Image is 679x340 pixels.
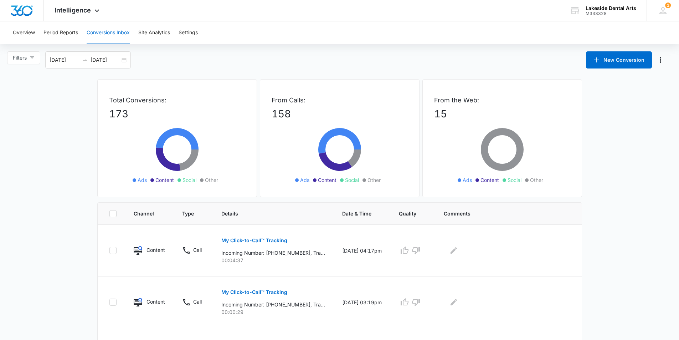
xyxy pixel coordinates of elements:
[7,51,40,64] button: Filters
[318,176,336,184] span: Content
[179,21,198,44] button: Settings
[13,54,27,62] span: Filters
[91,56,120,64] input: End date
[43,21,78,44] button: Period Reports
[221,284,287,301] button: My Click-to-Call™ Tracking
[655,54,666,66] button: Manage Numbers
[182,176,196,184] span: Social
[55,6,91,14] span: Intelligence
[221,301,325,308] p: Incoming Number: [PHONE_NUMBER], Tracking Number: [PHONE_NUMBER], Ring To: [PHONE_NUMBER], Caller...
[334,276,390,328] td: [DATE] 03:19pm
[586,51,652,68] button: New Conversion
[480,176,499,184] span: Content
[205,176,218,184] span: Other
[434,95,570,105] p: From the Web:
[586,11,636,16] div: account id
[221,290,287,295] p: My Click-to-Call™ Tracking
[367,176,381,184] span: Other
[146,246,165,254] p: Content
[463,176,472,184] span: Ads
[87,21,130,44] button: Conversions Inbox
[272,106,408,121] p: 158
[342,210,371,217] span: Date & Time
[448,296,459,308] button: Edit Comments
[82,57,88,63] span: to
[193,246,202,254] p: Call
[221,232,287,249] button: My Click-to-Call™ Tracking
[221,238,287,243] p: My Click-to-Call™ Tracking
[434,106,570,121] p: 15
[82,57,88,63] span: swap-right
[50,56,79,64] input: Start date
[138,21,170,44] button: Site Analytics
[300,176,309,184] span: Ads
[221,308,325,316] p: 00:00:29
[13,21,35,44] button: Overview
[182,210,194,217] span: Type
[345,176,359,184] span: Social
[221,210,315,217] span: Details
[586,5,636,11] div: account name
[109,106,245,121] p: 173
[221,257,325,264] p: 00:04:37
[134,210,155,217] span: Channel
[272,95,408,105] p: From Calls:
[221,249,325,257] p: Incoming Number: [PHONE_NUMBER], Tracking Number: [PHONE_NUMBER], Ring To: [PHONE_NUMBER], Caller...
[399,210,416,217] span: Quality
[530,176,543,184] span: Other
[138,176,147,184] span: Ads
[665,2,671,8] div: notifications count
[109,95,245,105] p: Total Conversions:
[448,245,459,256] button: Edit Comments
[146,298,165,305] p: Content
[508,176,521,184] span: Social
[334,225,390,276] td: [DATE] 04:17pm
[155,176,174,184] span: Content
[444,210,560,217] span: Comments
[193,298,202,305] p: Call
[665,2,671,8] span: 1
